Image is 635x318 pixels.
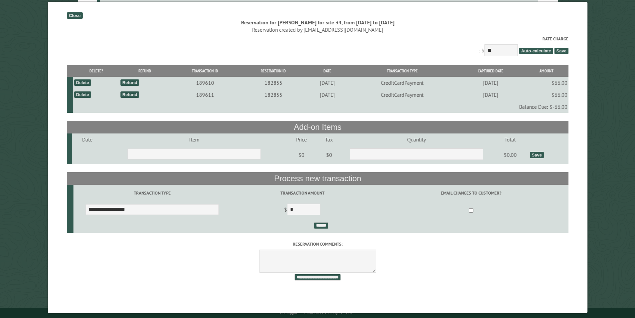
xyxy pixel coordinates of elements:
label: Email changes to customer? [375,190,567,196]
div: Refund [120,79,139,86]
span: Auto-calculate [519,48,553,54]
th: Captured Date [456,65,525,77]
div: : $ [67,36,568,57]
label: Rate Charge [67,36,568,42]
th: Refund [119,65,170,77]
th: Transaction ID [170,65,240,77]
td: CreditCardPayment [348,89,456,101]
td: $ [231,201,374,220]
td: Total [491,133,528,145]
td: Date [72,133,103,145]
td: 189610 [170,77,240,89]
td: [DATE] [456,77,525,89]
div: Close [67,12,82,19]
div: Delete [74,91,91,98]
td: $0 [317,145,341,164]
td: [DATE] [456,89,525,101]
td: CreditCardPayment [348,77,456,89]
td: Balance Due: $-66.00 [73,101,568,113]
td: 182855 [240,77,307,89]
td: Item [102,133,286,145]
div: Reservation for [PERSON_NAME] for site 34, from [DATE] to [DATE] [67,19,568,26]
th: Delete? [73,65,119,77]
label: Transaction Type [74,190,230,196]
div: Save [530,152,544,158]
td: 182855 [240,89,307,101]
div: Delete [74,79,91,86]
td: Quantity [341,133,492,145]
th: Add-on Items [67,121,568,133]
td: [DATE] [307,77,348,89]
td: Price [286,133,317,145]
th: Transaction Type [348,65,456,77]
label: Transaction Amount [232,190,373,196]
td: $66.00 [524,77,568,89]
div: Reservation created by [EMAIL_ADDRESS][DOMAIN_NAME] [67,26,568,33]
th: Reservation ID [240,65,307,77]
td: 189611 [170,89,240,101]
span: Save [554,48,568,54]
td: $0 [286,145,317,164]
th: Process new transaction [67,172,568,185]
small: © Campground Commander LLC. All rights reserved. [280,311,355,315]
td: [DATE] [307,89,348,101]
label: Reservation comments: [67,241,568,247]
th: Amount [524,65,568,77]
td: Tax [317,133,341,145]
th: Date [307,65,348,77]
td: $66.00 [524,89,568,101]
div: Refund [120,91,139,98]
td: $0.00 [491,145,528,164]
